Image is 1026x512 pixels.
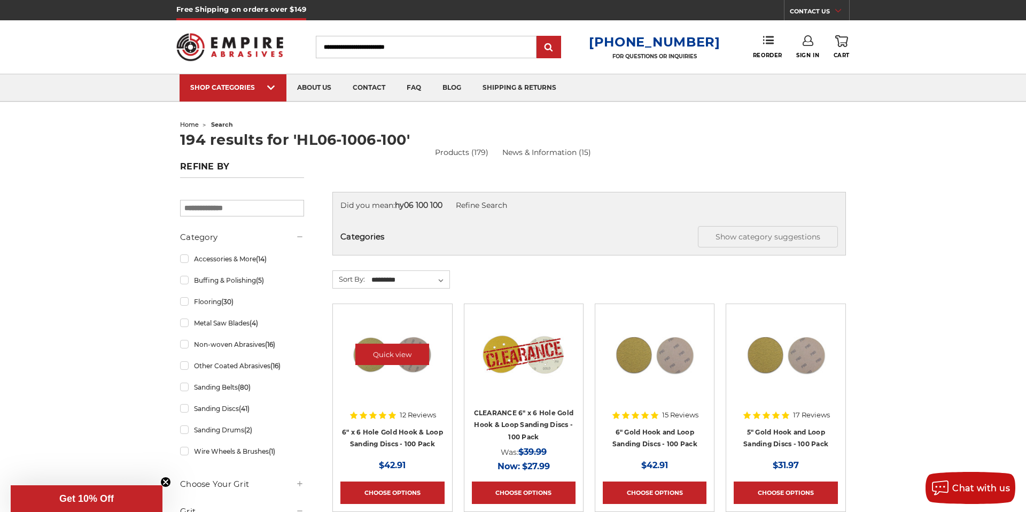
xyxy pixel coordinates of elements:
[211,121,233,128] span: search
[796,52,819,59] span: Sign In
[180,421,304,439] a: Sanding Drums
[518,447,547,457] span: $39.99
[180,378,304,397] a: Sanding Belts
[342,428,443,448] a: 6" x 6 Hole Gold Hook & Loop Sanding Discs - 100 Pack
[834,35,850,59] a: Cart
[926,472,1015,504] button: Chat with us
[472,445,576,459] div: Was:
[370,272,449,288] select: Sort By:
[472,74,567,102] a: shipping & returns
[834,52,850,59] span: Cart
[355,344,429,365] a: Quick view
[603,482,706,504] a: Choose Options
[180,399,304,418] a: Sanding Discs
[753,35,782,58] a: Reorder
[502,147,591,158] a: News & Information (15)
[743,312,829,397] img: gold hook & loop sanding disc stack
[190,83,276,91] div: SHOP CATEGORIES
[612,428,697,448] a: 6" Gold Hook and Loop Sanding Discs - 100 Pack
[379,460,406,470] span: $42.91
[400,412,436,418] span: 12 Reviews
[589,34,720,50] a: [PHONE_NUMBER]
[238,383,251,391] span: (80)
[472,482,576,504] a: Choose Options
[180,356,304,375] a: Other Coated Abrasives
[538,37,559,58] input: Submit
[743,428,828,448] a: 5" Gold Hook and Loop Sanding Discs - 100 Pack
[662,412,698,418] span: 15 Reviews
[481,312,566,397] img: CLEARANCE 6" x 6 Hole Gold Hook & Loop Sanding Discs - 100 Pack
[753,52,782,59] span: Reorder
[180,231,304,244] h5: Category
[589,53,720,60] p: FOR QUESTIONS OR INQUIRIES
[11,485,162,512] div: Get 10% OffClose teaser
[498,461,520,471] span: Now:
[603,312,706,415] a: 6" inch hook & loop disc
[641,460,668,470] span: $42.91
[221,298,234,306] span: (30)
[180,121,199,128] a: home
[239,405,250,413] span: (41)
[256,276,264,284] span: (5)
[435,148,488,157] a: Products (179)
[269,447,275,455] span: (1)
[734,482,837,504] a: Choose Options
[180,314,304,332] a: Metal Saw Blades
[59,493,114,504] span: Get 10% Off
[396,74,432,102] a: faq
[265,340,275,348] span: (16)
[340,312,444,415] a: 6 inch 6 hole hook and loop sanding disc
[250,319,258,327] span: (4)
[342,74,396,102] a: contact
[180,478,304,491] h5: Choose Your Grit
[773,460,799,470] span: $31.97
[180,292,304,311] a: Flooring
[734,312,837,415] a: gold hook & loop sanding disc stack
[180,250,304,268] a: Accessories & More
[952,483,1010,493] span: Chat with us
[333,271,365,287] label: Sort By:
[698,226,838,247] button: Show category suggestions
[176,26,283,68] img: Empire Abrasives
[180,335,304,354] a: Non-woven Abrasives
[340,482,444,504] a: Choose Options
[180,161,304,178] h5: Refine by
[180,133,846,147] h1: 194 results for 'HL06-1006-100'
[456,200,507,210] a: Refine Search
[340,226,838,247] h5: Categories
[180,271,304,290] a: Buffing & Polishing
[395,200,442,210] strong: hy06 100 100
[612,312,697,397] img: 6" inch hook & loop disc
[474,409,574,441] a: CLEARANCE 6" x 6 Hole Gold Hook & Loop Sanding Discs - 100 Pack
[349,312,435,397] img: 6 inch 6 hole hook and loop sanding disc
[180,442,304,461] a: Wire Wheels & Brushes
[160,477,171,487] button: Close teaser
[793,412,830,418] span: 17 Reviews
[270,362,281,370] span: (16)
[522,461,550,471] span: $27.99
[472,312,576,415] a: CLEARANCE 6" x 6 Hole Gold Hook & Loop Sanding Discs - 100 Pack
[256,255,267,263] span: (14)
[432,74,472,102] a: blog
[340,200,838,211] div: Did you mean:
[790,5,849,20] a: CONTACT US
[244,426,252,434] span: (2)
[286,74,342,102] a: about us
